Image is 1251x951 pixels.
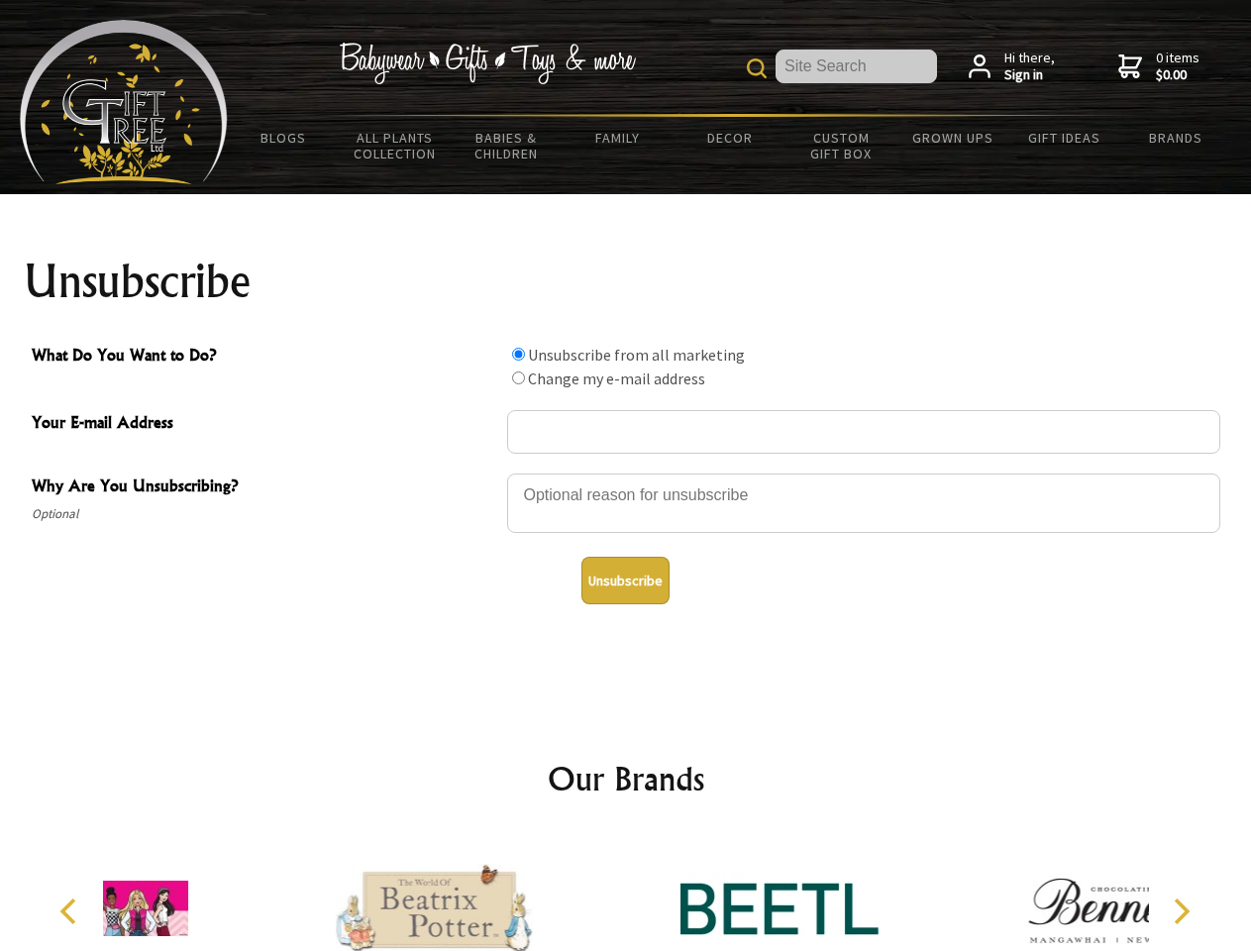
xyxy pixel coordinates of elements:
[896,117,1008,158] a: Grown Ups
[581,557,670,604] button: Unsubscribe
[776,50,937,83] input: Site Search
[20,20,228,184] img: Babyware - Gifts - Toys and more...
[40,755,1212,802] h2: Our Brands
[50,890,93,933] button: Previous
[674,117,785,158] a: Decor
[528,369,705,388] label: Change my e-mail address
[451,117,563,174] a: Babies & Children
[1159,890,1202,933] button: Next
[1120,117,1232,158] a: Brands
[339,43,636,84] img: Babywear - Gifts - Toys & more
[747,58,767,78] img: product search
[1008,117,1120,158] a: Gift Ideas
[969,50,1055,84] a: Hi there,Sign in
[512,348,525,361] input: What Do You Want to Do?
[785,117,897,174] a: Custom Gift Box
[1156,66,1199,84] strong: $0.00
[32,502,497,526] span: Optional
[563,117,675,158] a: Family
[1004,66,1055,84] strong: Sign in
[228,117,340,158] a: BLOGS
[1118,50,1199,84] a: 0 items$0.00
[340,117,452,174] a: All Plants Collection
[1156,49,1199,84] span: 0 items
[1004,50,1055,84] span: Hi there,
[24,258,1228,305] h1: Unsubscribe
[528,345,745,365] label: Unsubscribe from all marketing
[32,474,497,502] span: Why Are You Unsubscribing?
[507,410,1220,454] input: Your E-mail Address
[32,343,497,371] span: What Do You Want to Do?
[32,410,497,439] span: Your E-mail Address
[512,371,525,384] input: What Do You Want to Do?
[507,474,1220,533] textarea: Why Are You Unsubscribing?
